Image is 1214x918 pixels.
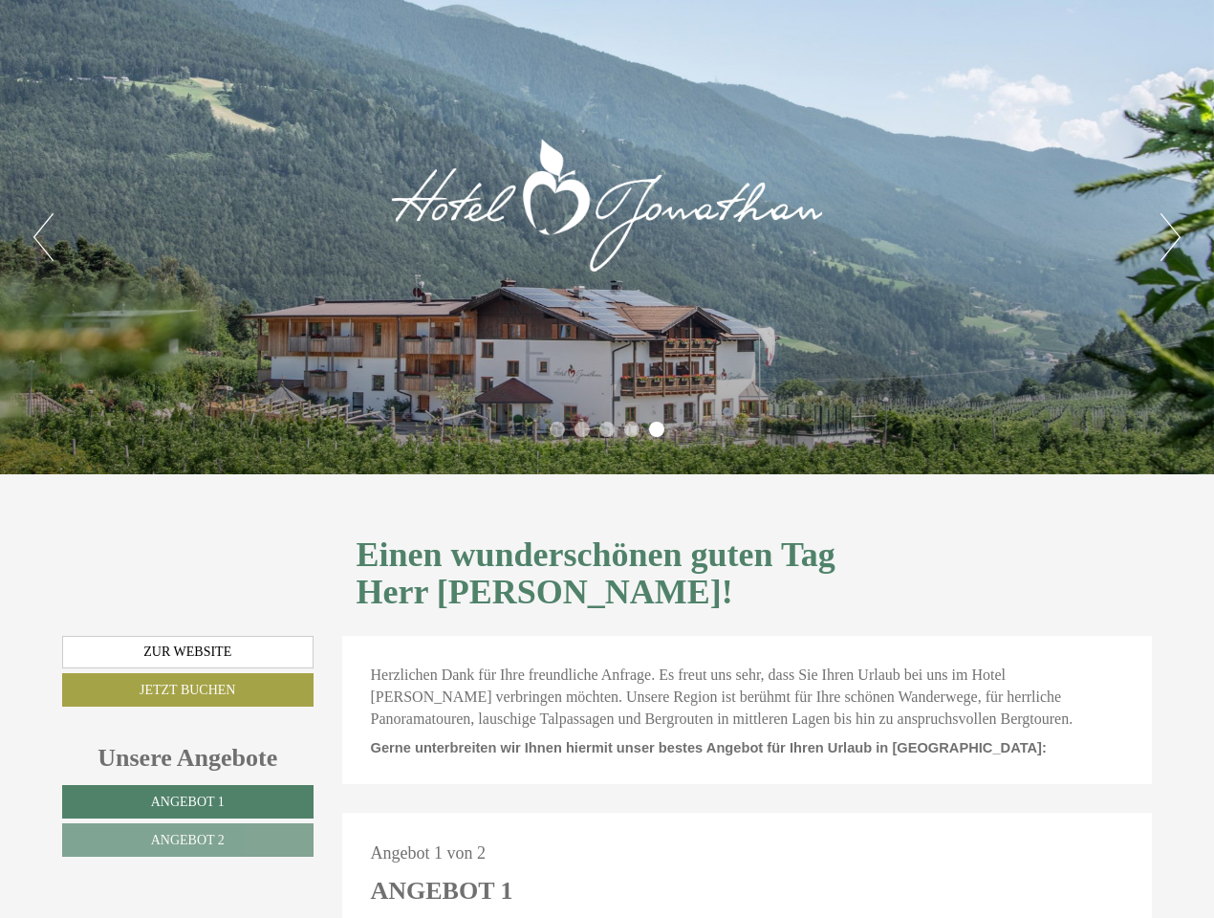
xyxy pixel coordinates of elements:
[371,873,513,908] div: Angebot 1
[62,673,314,707] a: Jetzt buchen
[151,795,225,809] span: Angebot 1
[33,213,54,261] button: Previous
[357,536,1138,612] h1: Einen wunderschönen guten Tag Herr [PERSON_NAME]!
[151,833,225,847] span: Angebot 2
[62,740,314,776] div: Unsere Angebote
[1160,213,1181,261] button: Next
[371,740,1047,755] span: Gerne unterbreiten wir Ihnen hiermit unser bestes Angebot für Ihren Urlaub in [GEOGRAPHIC_DATA]:
[371,665,1124,731] p: Herzlichen Dank für Ihre freundliche Anfrage. Es freut uns sehr, dass Sie Ihren Urlaub bei uns im...
[371,843,487,863] span: Angebot 1 von 2
[62,636,314,668] a: Zur Website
